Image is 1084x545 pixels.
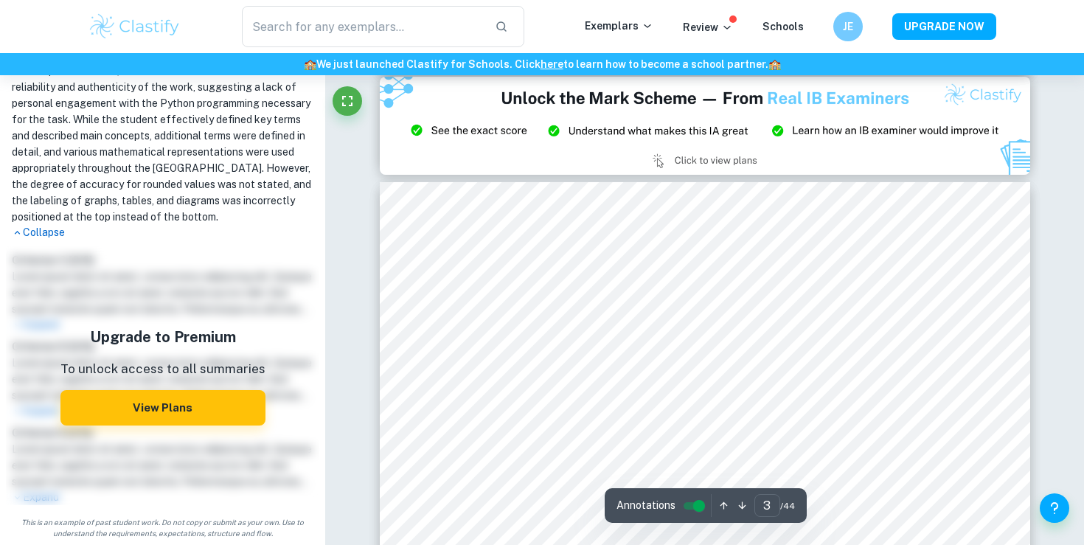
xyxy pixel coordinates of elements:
[768,58,781,70] span: 🏫
[304,58,316,70] span: 🏫
[3,56,1081,72] h6: We just launched Clastify for Schools. Click to learn how to become a school partner.
[60,360,265,379] p: To unlock access to all summaries
[88,12,181,41] img: Clastify logo
[12,14,313,225] h1: The student did not consistently use correct mathematical notation, as evidenced by the inappropr...
[616,498,675,513] span: Annotations
[242,6,483,47] input: Search for any exemplars...
[12,225,313,240] p: Collapse
[6,517,319,539] span: This is an example of past student work. Do not copy or submit as your own. Use to understand the...
[60,390,265,426] button: View Plans
[333,86,362,116] button: Fullscreen
[1040,493,1069,523] button: Help and Feedback
[762,21,804,32] a: Schools
[380,77,1030,174] img: Ad
[780,499,795,513] span: / 44
[833,12,863,41] button: JE
[840,18,857,35] h6: JE
[60,326,265,348] h5: Upgrade to Premium
[892,13,996,40] button: UPGRADE NOW
[585,18,653,34] p: Exemplars
[683,19,733,35] p: Review
[541,58,563,70] a: here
